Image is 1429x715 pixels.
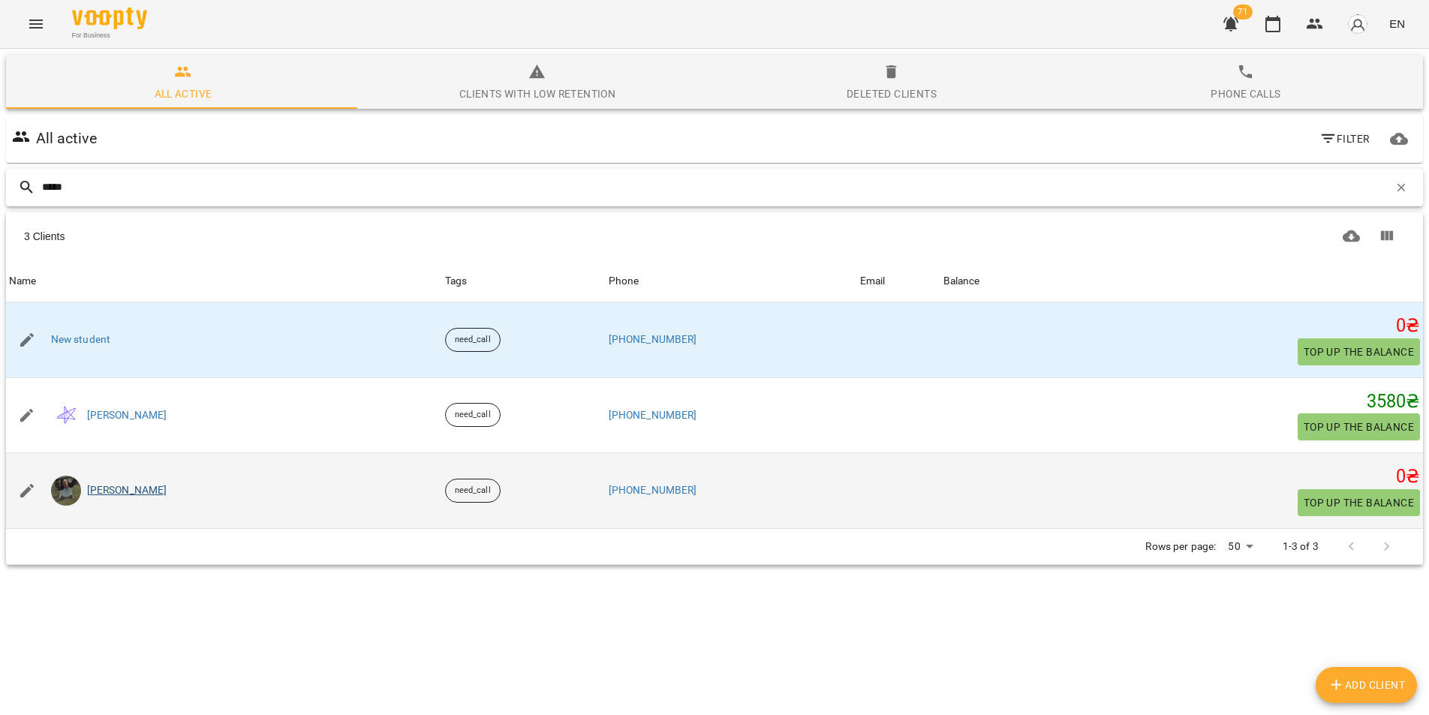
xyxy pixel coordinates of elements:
[943,390,1420,413] h5: 3580 ₴
[609,409,697,421] a: [PHONE_NUMBER]
[51,400,81,430] img: f4e45e3ec4a4324011811d0d6848daaa.png
[455,334,491,347] p: need_call
[1334,218,1370,254] button: Download CSV
[51,332,111,347] a: New student
[72,8,147,29] img: Voopty Logo
[445,479,501,503] div: need_call
[24,229,699,244] div: 3 Clients
[609,333,697,345] a: [PHONE_NUMBER]
[943,272,980,290] div: Balance
[1383,10,1411,38] button: EN
[1316,667,1418,703] button: Add Client
[1211,85,1280,103] div: Phone Calls
[87,408,167,423] a: [PERSON_NAME]
[847,85,937,103] div: Deleted clients
[445,403,501,427] div: need_call
[609,272,854,290] span: Phone
[72,31,147,41] span: For Business
[6,212,1423,260] div: Table Toolbar
[860,272,937,290] span: Email
[1328,676,1406,694] span: Add Client
[860,272,886,290] div: Sort
[445,272,603,290] div: Tags
[1298,338,1420,365] button: Top up the balance
[1233,5,1253,20] span: 71
[1283,539,1319,554] p: 1-3 of 3
[1298,489,1420,516] button: Top up the balance
[609,484,697,496] a: [PHONE_NUMBER]
[51,476,81,506] img: afef56804a19a3ed5fcf19f06993c031.png
[860,272,886,290] div: Email
[9,272,37,290] div: Sort
[87,483,167,498] a: [PERSON_NAME]
[1298,413,1420,440] button: Top up the balance
[455,409,491,422] p: need_call
[943,465,1420,488] h5: 0 ₴
[1304,418,1414,436] span: Top up the balance
[1304,494,1414,512] span: Top up the balance
[943,272,1420,290] span: Balance
[445,328,501,352] div: need_call
[609,272,639,290] div: Sort
[9,272,439,290] span: Name
[1222,536,1258,557] div: 50
[1145,539,1216,554] p: Rows per page:
[9,272,37,290] div: Name
[36,127,97,150] h6: All active
[18,6,54,42] button: Menu
[943,314,1420,338] h5: 0 ₴
[943,272,980,290] div: Sort
[155,85,212,103] div: All active
[1369,218,1405,254] button: Show columns
[1319,130,1370,148] span: Filter
[609,272,639,290] div: Phone
[1389,16,1405,32] span: EN
[1347,14,1368,35] img: avatar_s.png
[455,485,491,497] p: need_call
[1304,343,1414,361] span: Top up the balance
[459,85,615,103] div: Clients with low retention
[1313,125,1376,152] button: Filter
